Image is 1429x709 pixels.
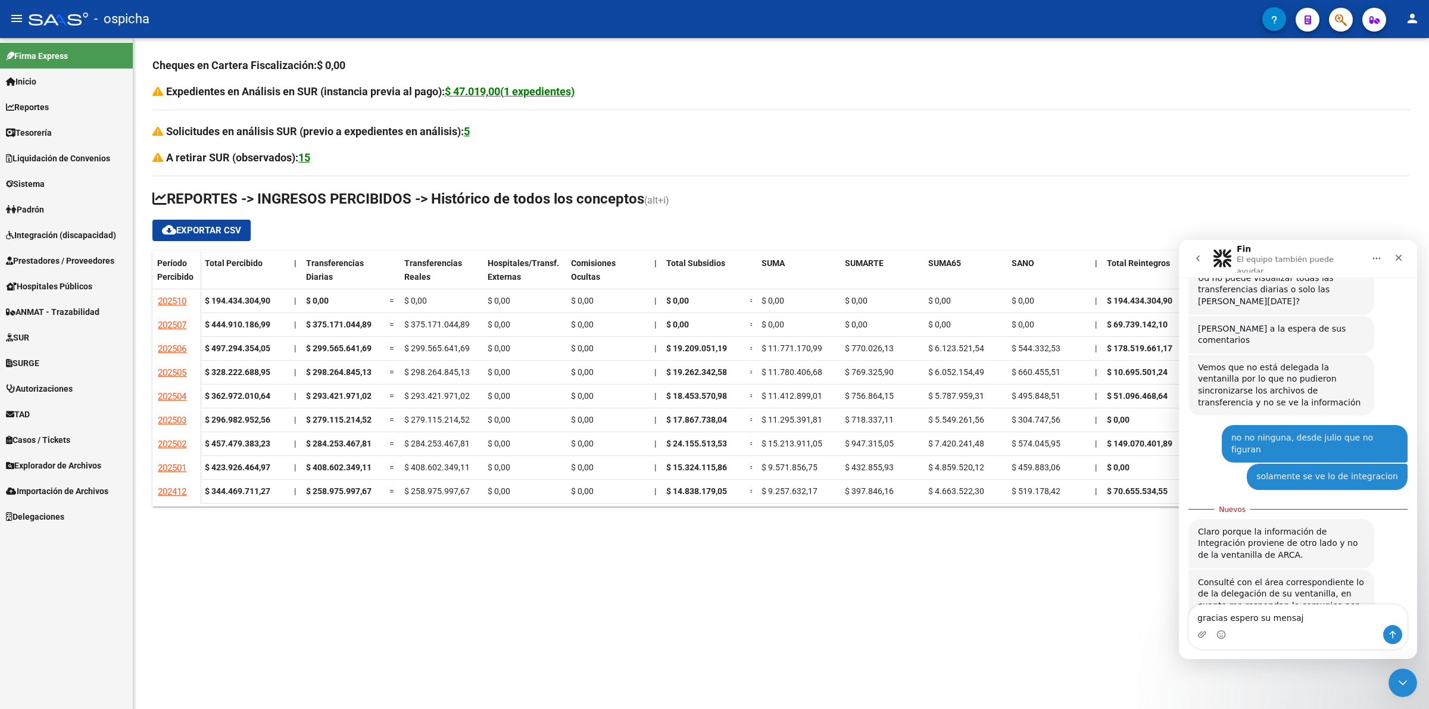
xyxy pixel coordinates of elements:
datatable-header-cell: | [650,251,662,301]
mat-icon: person [1405,11,1419,26]
span: | [654,391,656,401]
span: $ 284.253.467,81 [404,439,470,448]
datatable-header-cell: SUMA65 [923,251,1007,301]
strong: $ 328.222.688,95 [205,367,270,377]
strong: $ 444.910.186,99 [205,320,270,329]
datatable-header-cell: Total Reintegros [1102,251,1185,301]
span: $ 258.975.997,67 [404,486,470,496]
span: | [294,415,296,424]
div: $ 0,00 [317,57,345,74]
span: Total Subsidios [666,258,725,268]
span: $ 299.565.641,69 [306,343,372,353]
span: Prestadores / Proveedores [6,254,114,267]
span: | [654,296,656,305]
span: $ 0,00 [571,320,594,329]
span: $ 11.295.391,81 [762,415,822,424]
datatable-header-cell: SANO [1007,251,1090,301]
span: | [294,463,296,472]
strong: Expedientes en Análisis en SUR (instancia previa al pago): [166,85,575,98]
div: 5 [464,123,470,140]
span: Casos / Tickets [6,433,70,446]
span: $ 19.209.051,19 [666,343,727,353]
span: $ 0,00 [762,296,784,305]
datatable-header-cell: Comisiones Ocultas [566,251,650,301]
span: $ 0,00 [571,486,594,496]
span: $ 10.695.501,24 [1107,367,1168,377]
span: $ 11.780.406,68 [762,367,822,377]
span: $ 0,00 [571,439,594,448]
span: $ 769.325,90 [845,367,894,377]
span: | [654,320,656,329]
span: $ 0,00 [1012,320,1034,329]
datatable-header-cell: Período Percibido [152,251,200,301]
span: $ 0,00 [928,296,951,305]
iframe: Intercom live chat [1179,240,1417,659]
span: $ 519.178,42 [1012,486,1060,496]
span: = [750,367,754,377]
span: = [750,463,754,472]
span: $ 0,00 [571,415,594,424]
mat-icon: menu [10,11,24,26]
span: $ 11.771.170,99 [762,343,822,353]
span: 202504 [158,391,186,402]
span: (alt+i) [644,195,669,206]
span: | [1095,296,1097,305]
span: | [1095,320,1097,329]
span: $ 11.412.899,01 [762,391,822,401]
iframe: Intercom live chat [1389,669,1417,697]
span: $ 0,00 [928,320,951,329]
strong: $ 423.926.464,97 [205,463,270,472]
strong: $ 457.479.383,23 [205,439,270,448]
span: SURGE [6,357,39,370]
span: $ 6.052.154,49 [928,367,984,377]
span: $ 0,00 [306,296,329,305]
span: $ 0,00 [488,296,510,305]
span: 202507 [158,320,186,330]
span: $ 14.838.179,05 [666,486,727,496]
mat-icon: cloud_download [162,223,176,237]
span: $ 0,00 [571,463,594,472]
span: $ 299.565.641,69 [404,343,470,353]
span: Reportes [6,101,49,114]
span: Explorador de Archivos [6,459,101,472]
span: $ 0,00 [762,320,784,329]
strong: $ 296.982.952,56 [205,415,270,424]
span: = [389,296,394,305]
span: | [654,415,656,424]
strong: Solicitudes en análisis SUR (previo a expedientes en análisis): [166,125,470,138]
span: $ 18.453.570,98 [666,391,727,401]
span: $ 9.257.632,17 [762,486,818,496]
datatable-header-cell: | [289,251,301,301]
span: $ 397.846,16 [845,486,894,496]
datatable-header-cell: Total Percibido [200,251,289,301]
span: $ 0,00 [571,343,594,353]
div: 15 [298,149,310,166]
span: $ 0,00 [845,296,868,305]
span: $ 4.663.522,30 [928,486,984,496]
span: 202412 [158,486,186,497]
span: $ 70.655.534,55 [1107,486,1168,496]
span: $ 459.883,06 [1012,463,1060,472]
span: = [750,296,754,305]
span: Sistema [6,177,45,190]
span: ANMAT - Trazabilidad [6,305,99,318]
span: SUMA65 [928,258,961,268]
span: $ 304.747,56 [1012,415,1060,424]
datatable-header-cell: | [1090,251,1102,301]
